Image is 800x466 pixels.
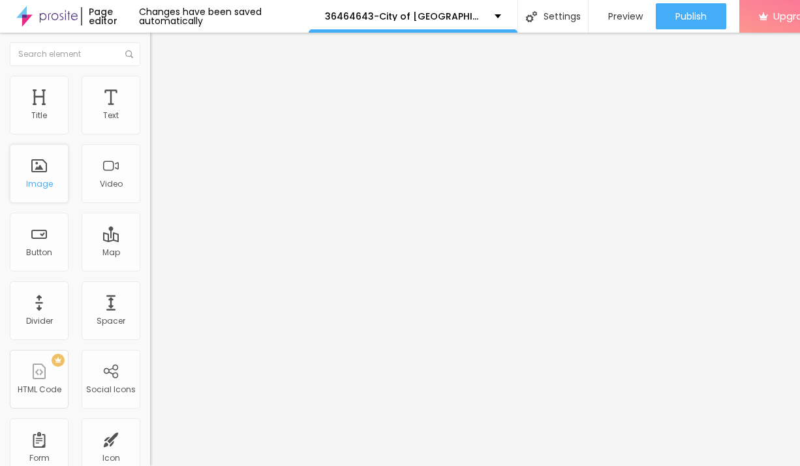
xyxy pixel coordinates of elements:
img: Icone [125,50,133,58]
div: Title [31,111,47,120]
span: Preview [608,11,643,22]
div: Form [29,454,50,463]
div: Changes have been saved automatically [139,7,309,25]
div: Spacer [97,317,125,326]
div: Page editor [81,7,138,25]
div: HTML Code [18,385,61,394]
span: Publish [675,11,707,22]
div: Text [103,111,119,120]
div: Image [26,179,53,189]
button: Publish [656,3,726,29]
div: Map [102,248,120,257]
input: Search element [10,42,140,66]
img: Icone [526,11,537,22]
p: 36464643-City of [GEOGRAPHIC_DATA] [325,12,485,21]
div: Divider [26,317,53,326]
div: Video [100,179,123,189]
div: Social Icons [86,385,136,394]
div: Button [26,248,52,257]
button: Preview [589,3,656,29]
div: Icon [102,454,120,463]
